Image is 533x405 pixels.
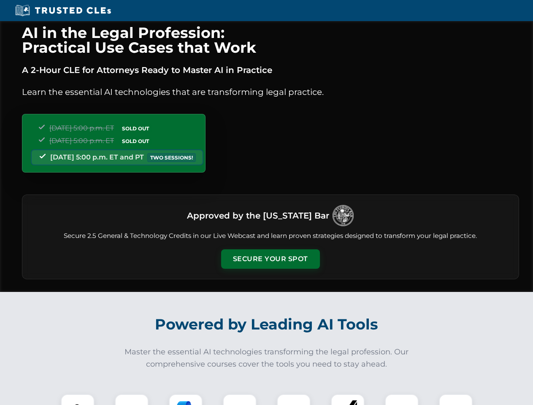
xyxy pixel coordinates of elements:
span: [DATE] 5:00 p.m. ET [49,124,114,132]
h3: Approved by the [US_STATE] Bar [187,208,329,223]
h2: Powered by Leading AI Tools [33,310,501,339]
p: Secure 2.5 General & Technology Credits in our Live Webcast and learn proven strategies designed ... [32,231,509,241]
img: Trusted CLEs [13,4,114,17]
span: SOLD OUT [119,137,152,146]
img: Logo [333,205,354,226]
span: [DATE] 5:00 p.m. ET [49,137,114,145]
p: A 2-Hour CLE for Attorneys Ready to Master AI in Practice [22,63,519,77]
span: SOLD OUT [119,124,152,133]
button: Secure Your Spot [221,249,320,269]
p: Master the essential AI technologies transforming the legal profession. Our comprehensive courses... [119,346,414,370]
p: Learn the essential AI technologies that are transforming legal practice. [22,85,519,99]
h1: AI in the Legal Profession: Practical Use Cases that Work [22,25,519,55]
